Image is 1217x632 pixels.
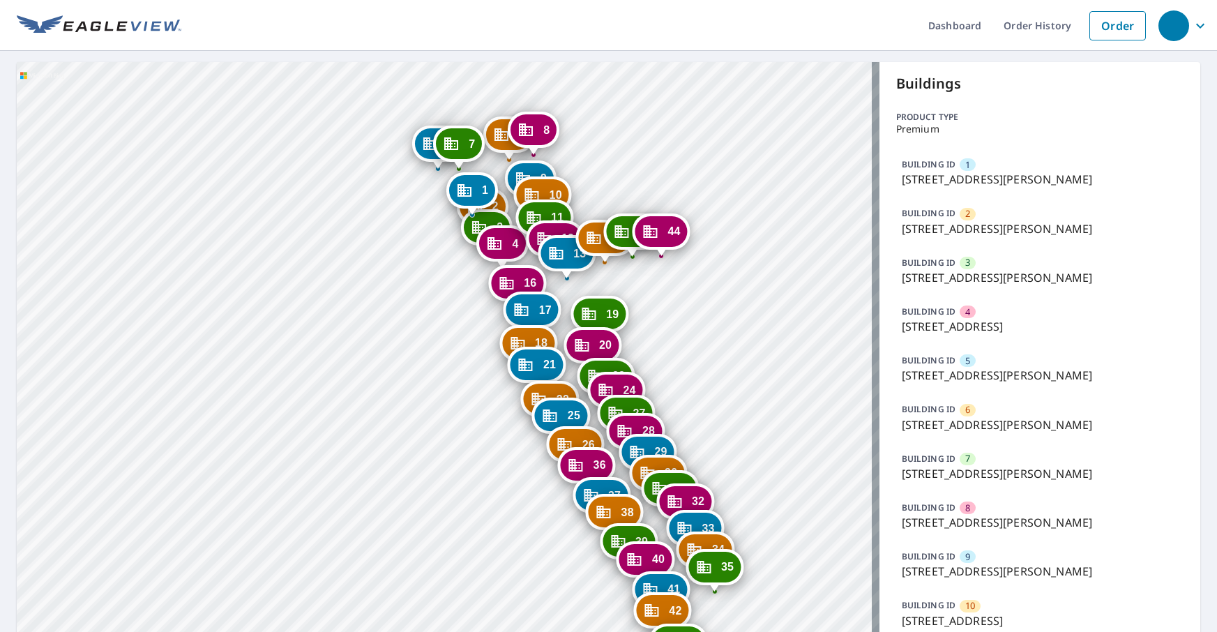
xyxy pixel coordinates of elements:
span: 10 [965,599,975,612]
div: Dropped pin, building 16, Commercial property, 115 Sandrala Dr Reynoldsburg, OH 43068 [488,265,546,308]
span: 1 [965,158,970,172]
div: Dropped pin, building 40, Commercial property, 219 Sandrala Dr Reynoldsburg, OH 43068 [617,541,674,585]
p: BUILDING ID [902,550,955,562]
div: Dropped pin, building 9, Commercial property, 92 Sandrala Dr Reynoldsburg, OH 43068 [505,160,557,204]
p: BUILDING ID [902,207,955,219]
p: [STREET_ADDRESS][PERSON_NAME] [902,465,1178,482]
div: Dropped pin, building 18, Commercial property, 139 Sandrala Dr Reynoldsburg, OH 43068 [499,325,557,368]
span: 8 [965,502,970,515]
div: Dropped pin, building 12, Commercial property, 116 Sandrala Dr Reynoldsburg, OH 43068 [526,220,584,264]
p: [STREET_ADDRESS] [902,318,1178,335]
span: 34 [712,544,725,555]
span: 6 [965,403,970,416]
p: BUILDING ID [902,306,955,317]
span: 13 [573,248,586,259]
span: 9 [965,550,970,564]
p: Premium [896,123,1184,135]
div: Dropped pin, building 15, Commercial property, 7352 Teesdale Dr Reynoldsburg, OH 43068 [603,213,661,257]
div: Dropped pin, building 1, Commercial property, 91 Sandrala Dr Reynoldsburg, OH 43068 [446,172,498,216]
div: Dropped pin, building 34, Commercial property, 228 Sandrala Dr Reynoldsburg, OH 43068 [676,532,734,575]
span: 2 [965,207,970,220]
p: [STREET_ADDRESS][PERSON_NAME] [902,563,1178,580]
span: 36 [594,460,606,470]
span: 35 [721,562,734,572]
span: 26 [582,439,595,450]
p: [STREET_ADDRESS][PERSON_NAME] [902,269,1178,286]
div: Dropped pin, building 33, Commercial property, 220 Sandrala Dr Reynoldsburg, OH 43068 [666,510,724,553]
p: [STREET_ADDRESS][PERSON_NAME] [902,220,1178,237]
div: Dropped pin, building 23, Commercial property, 156 Sandrala Dr Reynoldsburg, OH 43068 [577,358,635,401]
span: 7 [469,139,475,149]
div: Dropped pin, building 7, Commercial property, 7343 Reynolds Crossing Dr Reynoldsburg, OH 43068 [433,126,485,169]
div: Dropped pin, building 3, Commercial property, 107 Sandrala Dr Reynoldsburg, OH 43068 [461,209,513,253]
span: 3 [497,222,503,232]
span: 18 [535,338,547,348]
p: [STREET_ADDRESS][PERSON_NAME] [902,367,1178,384]
div: Dropped pin, building 30, Commercial property, 196 Sandrala Dr Reynoldsburg, OH 43068 [629,455,687,498]
span: 24 [623,385,635,396]
div: Dropped pin, building 11, Commercial property, 108 Sandrala Dr Reynoldsburg, OH 43068 [515,200,573,243]
span: 28 [642,426,655,436]
span: 4 [512,239,518,249]
div: Dropped pin, building 41, Commercial property, 227 Sandrala Dr Reynoldsburg, OH 43068 [632,571,690,615]
span: 37 [608,490,621,501]
p: BUILDING ID [902,599,955,611]
div: Dropped pin, building 25, Commercial property, 163 Sandrala Dr Reynoldsburg, OH 43068 [532,398,590,441]
span: 20 [599,340,612,350]
span: 9 [541,173,547,183]
span: 16 [524,278,536,288]
span: 21 [543,359,556,370]
div: Dropped pin, building 31, Commercial property, 204 Sandrala Dr Reynoldsburg, OH 43068 [642,470,700,513]
span: 29 [654,446,667,457]
span: 44 [667,226,680,236]
span: 38 [621,507,634,518]
div: Dropped pin, building 35, Commercial property, 236 Sandrala Dr Reynoldsburg, OH 43068 [686,549,743,592]
span: 12 [561,233,574,243]
p: [STREET_ADDRESS][PERSON_NAME] [902,514,1178,531]
div: Dropped pin, building 44, Commercial property, 7358 Teesdale Dr Reynoldsburg, OH 43068 [632,213,690,257]
span: 23 [612,370,625,381]
div: Dropped pin, building 28, Commercial property, 180 Sandrala Dr Reynoldsburg, OH 43068 [607,413,665,456]
div: Dropped pin, building 5, Commercial property, 7337 Reynolds Crossing Dr Reynoldsburg, OH 43068 [412,126,464,169]
a: Order [1089,11,1146,40]
div: Dropped pin, building 13, Commercial property, 124 Sandrala Dr Reynoldsburg, OH 43068 [538,235,596,278]
span: 30 [665,467,677,478]
div: Dropped pin, building 10, Commercial property, 100 Sandrala Dr Reynoldsburg, OH 43068 [514,176,572,220]
span: 19 [606,309,619,319]
span: 22 [557,394,569,405]
div: Dropped pin, building 29, Commercial property, 196 Bixham Dr Reynoldsburg, OH 43068 [619,434,676,477]
span: 8 [543,125,550,135]
span: 3 [965,256,970,269]
div: Dropped pin, building 4, Commercial property, 115 Sandrala Dr Reynoldsburg, OH 43068 [476,225,528,269]
span: 33 [702,523,714,534]
span: 11 [551,212,564,223]
p: Buildings [896,73,1184,94]
div: Dropped pin, building 39, Commercial property, 211 Sandrala Dr Reynoldsburg, OH 43068 [600,523,658,566]
p: Product type [896,111,1184,123]
div: Dropped pin, building 20, Commercial property, 148 Sandrala Dr Reynoldsburg, OH 43068 [564,327,621,370]
div: Dropped pin, building 14, Commercial property, 7346 Teesdale Dr Reynoldsburg, OH 43068 [576,220,634,263]
span: 27 [633,408,645,419]
p: BUILDING ID [902,158,955,170]
div: Dropped pin, building 21, Commercial property, 147 Sandrala Dr Reynoldsburg, OH 43068 [508,347,566,390]
p: BUILDING ID [902,502,955,513]
span: 7 [965,452,970,465]
p: [STREET_ADDRESS][PERSON_NAME] [902,171,1178,188]
p: [STREET_ADDRESS][PERSON_NAME] [902,416,1178,433]
span: 42 [669,605,681,616]
img: EV Logo [17,15,181,36]
div: Dropped pin, building 36, Commercial property, 179 Sandrala Dr Reynoldsburg, OH 43068 [558,447,616,490]
span: 41 [667,584,680,594]
div: Dropped pin, building 38, Commercial property, 203 Sandrala Dr Reynoldsburg, OH 43068 [586,494,644,537]
div: Dropped pin, building 6, Commercial property, 7349 Reynolds Crossing Dr Reynoldsburg, OH 43068 [483,116,535,160]
p: [STREET_ADDRESS] [902,612,1178,629]
p: BUILDING ID [902,257,955,269]
span: 40 [652,554,665,564]
span: 5 [965,354,970,368]
div: Dropped pin, building 32, Commercial property, 212 Bixham Dr Reynoldsburg, OH 43068 [656,483,714,527]
div: Dropped pin, building 26, Commercial property, 171 Sandrala Dr Reynoldsburg, OH 43068 [547,426,605,469]
span: 10 [550,190,562,200]
div: Dropped pin, building 24, Commercial property, 164 Sandrala Dr Reynoldsburg, OH 43068 [587,372,645,415]
p: BUILDING ID [902,453,955,465]
div: Dropped pin, building 37, Commercial property, 195 Sandrala Dr Reynoldsburg, OH 43068 [573,477,630,520]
